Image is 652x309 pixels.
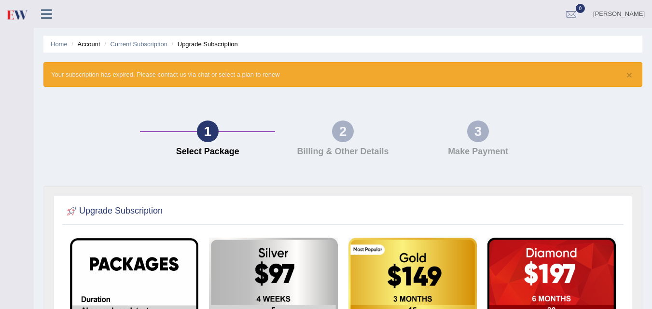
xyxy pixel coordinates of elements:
[280,147,405,157] h4: Billing & Other Details
[626,70,632,80] button: ×
[169,40,238,49] li: Upgrade Subscription
[145,147,270,157] h4: Select Package
[43,62,642,87] div: Your subscription has expired. Please contact us via chat or select a plan to renew
[467,121,489,142] div: 3
[69,40,100,49] li: Account
[576,4,585,13] span: 0
[110,40,167,48] a: Current Subscription
[416,147,541,157] h4: Make Payment
[51,40,68,48] a: Home
[65,204,163,218] h2: Upgrade Subscription
[332,121,354,142] div: 2
[197,121,219,142] div: 1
